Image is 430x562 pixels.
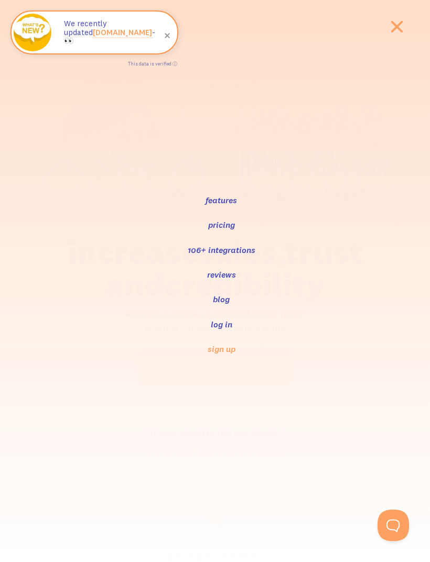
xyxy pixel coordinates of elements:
img: Fomo [14,14,51,51]
a: blog [212,293,231,305]
a: 106+ integrations [187,244,256,256]
a: This data is verified ⓘ [128,61,177,67]
iframe: Help Scout Beacon - Open [378,510,409,541]
a: log in [210,318,233,330]
a: pricing [207,218,236,231]
a: [DOMAIN_NAME] [93,27,152,37]
a: sign up [25,343,417,356]
p: We recently updated - 👀 [64,19,167,46]
a: reviews [206,268,237,281]
a: features [205,194,238,206]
